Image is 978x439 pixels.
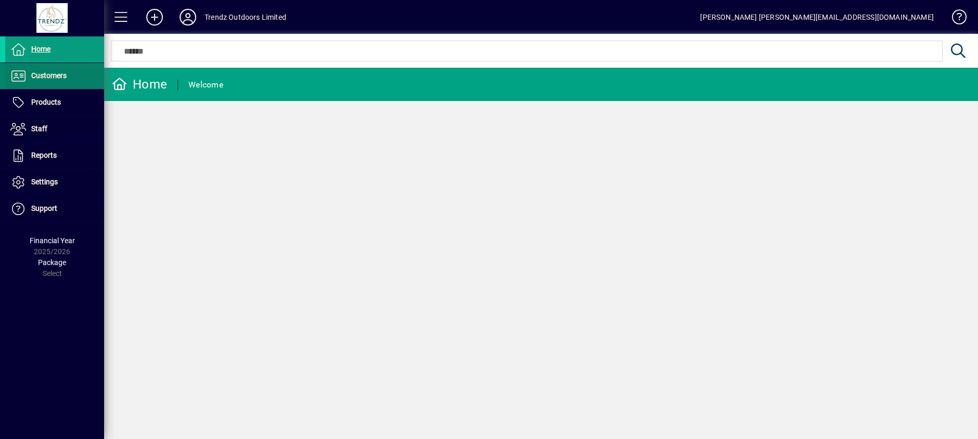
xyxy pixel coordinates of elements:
[5,169,104,195] a: Settings
[30,236,75,245] span: Financial Year
[31,178,58,186] span: Settings
[700,9,934,26] div: [PERSON_NAME] [PERSON_NAME][EMAIL_ADDRESS][DOMAIN_NAME]
[205,9,286,26] div: Trendz Outdoors Limited
[944,2,965,36] a: Knowledge Base
[5,143,104,169] a: Reports
[5,90,104,116] a: Products
[171,8,205,27] button: Profile
[5,116,104,142] a: Staff
[31,45,50,53] span: Home
[188,77,223,93] div: Welcome
[138,8,171,27] button: Add
[31,204,57,212] span: Support
[31,124,47,133] span: Staff
[38,258,66,267] span: Package
[31,98,61,106] span: Products
[31,151,57,159] span: Reports
[31,71,67,80] span: Customers
[5,63,104,89] a: Customers
[5,196,104,222] a: Support
[112,76,167,93] div: Home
